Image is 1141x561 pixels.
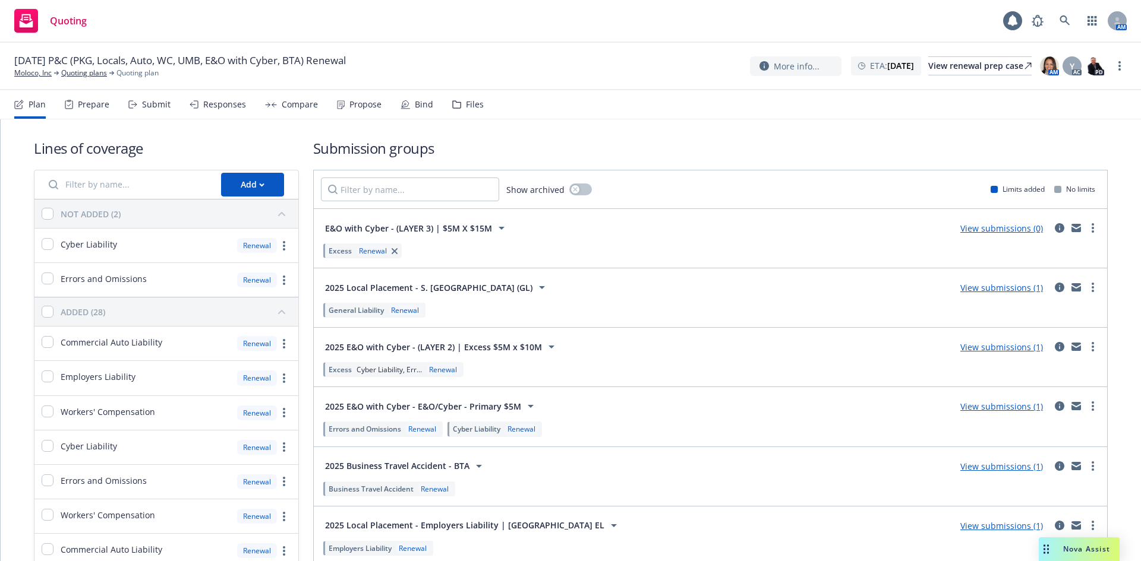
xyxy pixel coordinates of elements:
[1069,221,1083,235] a: mail
[237,474,277,489] div: Renewal
[325,459,469,472] span: 2025 Business Travel Accident - BTA
[960,282,1043,293] a: View submissions (1)
[277,405,291,420] a: more
[61,440,117,452] span: Cyber Liability
[221,173,284,196] button: Add
[277,440,291,454] a: more
[960,520,1043,531] a: View submissions (1)
[61,370,135,383] span: Employers Liability
[1052,399,1067,413] a: circleInformation
[78,100,109,109] div: Prepare
[241,173,264,196] div: Add
[1086,280,1100,294] a: more
[14,68,52,78] a: Moloco, Inc
[325,400,521,413] span: 2025 E&O with Cyber - E&O/Cyber - Primary $5M
[774,60,819,72] span: More info...
[61,68,107,78] a: Quoting plans
[1052,459,1067,473] a: circleInformation
[313,138,1108,158] h1: Submission groups
[418,484,451,494] div: Renewal
[329,543,392,553] span: Employers Liability
[750,56,841,76] button: More info...
[389,305,421,315] div: Renewal
[1053,9,1077,33] a: Search
[61,204,291,223] button: NOT ADDED (2)
[1086,340,1100,354] a: more
[1085,56,1104,75] img: photo
[50,16,87,26] span: Quoting
[357,246,389,256] div: Renewal
[61,238,117,251] span: Cyber Liability
[321,394,542,418] button: 2025 E&O with Cyber - E&O/Cyber - Primary $5M
[29,100,46,109] div: Plan
[506,183,565,196] span: Show archived
[61,302,291,321] button: ADDED (28)
[329,305,384,315] span: General Liability
[277,509,291,524] a: more
[415,100,433,109] div: Bind
[237,370,277,385] div: Renewal
[277,371,291,385] a: more
[61,509,155,521] span: Workers' Compensation
[329,365,352,375] span: Excess
[61,474,147,487] span: Errors and Omissions
[237,405,277,420] div: Renewal
[1069,280,1083,294] a: mail
[1070,60,1074,72] span: Y
[1069,340,1083,354] a: mail
[321,454,490,478] button: 2025 Business Travel Accident - BTA
[349,100,382,109] div: Propose
[466,100,484,109] div: Files
[61,336,162,348] span: Commercial Auto Liability
[427,365,459,375] div: Renewal
[203,100,246,109] div: Responses
[237,509,277,524] div: Renewal
[505,424,538,434] div: Renewal
[1026,9,1049,33] a: Report a Bug
[960,401,1043,412] a: View submissions (1)
[61,208,121,220] div: NOT ADDED (2)
[277,544,291,558] a: more
[991,184,1045,194] div: Limits added
[34,138,299,158] h1: Lines of coverage
[329,424,401,434] span: Errors and Omissions
[237,336,277,351] div: Renewal
[61,405,155,418] span: Workers' Compensation
[282,100,318,109] div: Compare
[237,238,277,253] div: Renewal
[321,335,563,359] button: 2025 E&O with Cyber - (LAYER 2) | Excess $5M x $10M
[325,341,542,353] span: 2025 E&O with Cyber - (LAYER 2) | Excess $5M x $10M
[321,216,513,240] button: E&O with Cyber - (LAYER 3) | $5M X $15M
[1052,518,1067,533] a: circleInformation
[116,68,159,78] span: Quoting plan
[277,474,291,489] a: more
[61,272,147,285] span: Errors and Omissions
[1039,537,1054,561] div: Drag to move
[237,543,277,558] div: Renewal
[928,56,1032,75] a: View renewal prep case
[321,514,625,537] button: 2025 Local Placement - Employers Liability | [GEOGRAPHIC_DATA] EL
[61,306,105,318] div: ADDED (28)
[1069,399,1083,413] a: mail
[321,178,499,201] input: Filter by name...
[960,341,1043,353] a: View submissions (1)
[960,461,1043,472] a: View submissions (1)
[14,53,346,68] span: [DATE] P&C (PKG, Locals, Auto, WC, UMB, E&O with Cyber, BTA) Renewal
[1080,9,1104,33] a: Switch app
[277,239,291,253] a: more
[1039,537,1120,561] button: Nova Assist
[1069,518,1083,533] a: mail
[61,543,162,556] span: Commercial Auto Liability
[1063,544,1110,554] span: Nova Assist
[1112,59,1127,73] a: more
[406,424,439,434] div: Renewal
[887,60,914,71] strong: [DATE]
[1054,184,1095,194] div: No limits
[42,173,214,196] input: Filter by name...
[321,275,553,299] button: 2025 Local Placement - S. [GEOGRAPHIC_DATA] (GL)
[329,246,352,256] span: Excess
[453,424,500,434] span: Cyber Liability
[960,223,1043,234] a: View submissions (0)
[1040,56,1059,75] img: photo
[1069,459,1083,473] a: mail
